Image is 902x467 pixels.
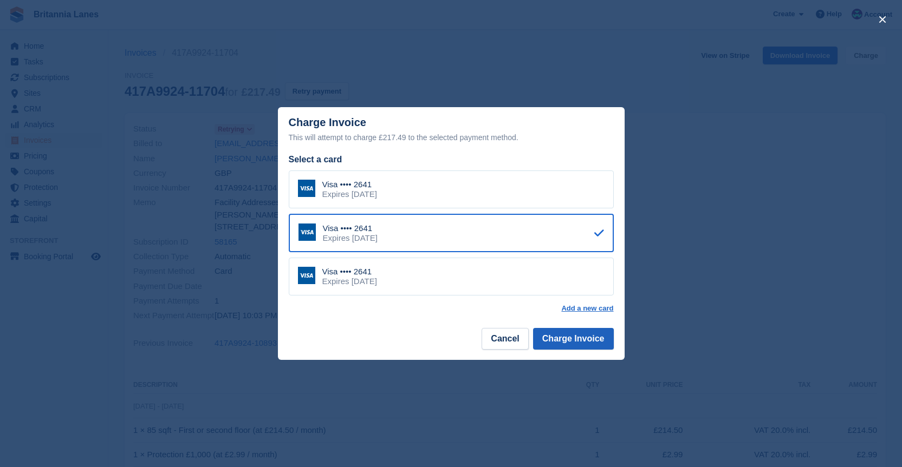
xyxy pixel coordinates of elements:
img: Visa Logo [298,180,315,197]
button: close [874,11,891,28]
div: Expires [DATE] [323,233,378,243]
div: Visa •••• 2641 [322,267,377,277]
img: Visa Logo [298,223,316,241]
div: Visa •••• 2641 [323,223,378,233]
div: Select a card [289,153,614,166]
div: Expires [DATE] [322,189,377,199]
div: Charge Invoice [289,116,614,144]
div: Visa •••• 2641 [322,180,377,189]
img: Visa Logo [298,267,315,284]
a: Add a new card [561,304,613,313]
button: Charge Invoice [533,328,614,350]
div: This will attempt to charge £217.49 to the selected payment method. [289,131,614,144]
div: Expires [DATE] [322,277,377,286]
button: Cancel [482,328,528,350]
